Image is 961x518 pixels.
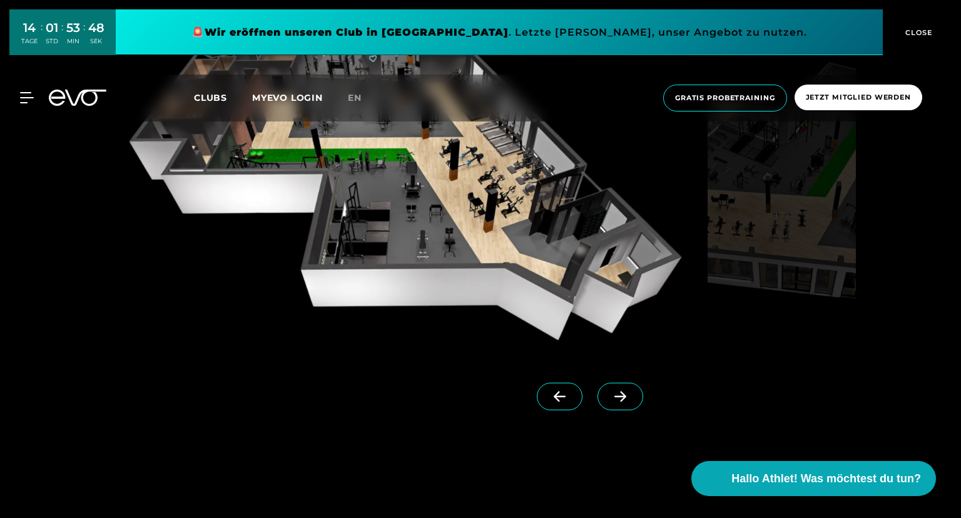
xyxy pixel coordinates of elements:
div: STD [46,37,58,46]
img: evofitness [708,13,856,353]
div: 53 [66,19,80,37]
a: Clubs [194,91,252,103]
div: 01 [46,19,58,37]
a: MYEVO LOGIN [252,92,323,103]
div: : [41,20,43,53]
div: 48 [88,19,104,37]
span: Hallo Athlet! Was möchtest du tun? [731,470,921,487]
div: 14 [21,19,38,37]
button: CLOSE [883,9,952,55]
img: evofitness [110,13,703,353]
span: en [348,92,362,103]
span: Gratis Probetraining [675,93,775,103]
div: TAGE [21,37,38,46]
a: Jetzt Mitglied werden [791,85,926,111]
span: CLOSE [902,27,933,38]
div: : [83,20,85,53]
div: SEK [88,37,104,46]
span: Jetzt Mitglied werden [806,92,911,103]
span: Clubs [194,92,227,103]
div: : [61,20,63,53]
a: en [348,91,377,105]
button: Hallo Athlet! Was möchtest du tun? [691,461,936,496]
a: Gratis Probetraining [659,85,791,111]
div: MIN [66,37,80,46]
